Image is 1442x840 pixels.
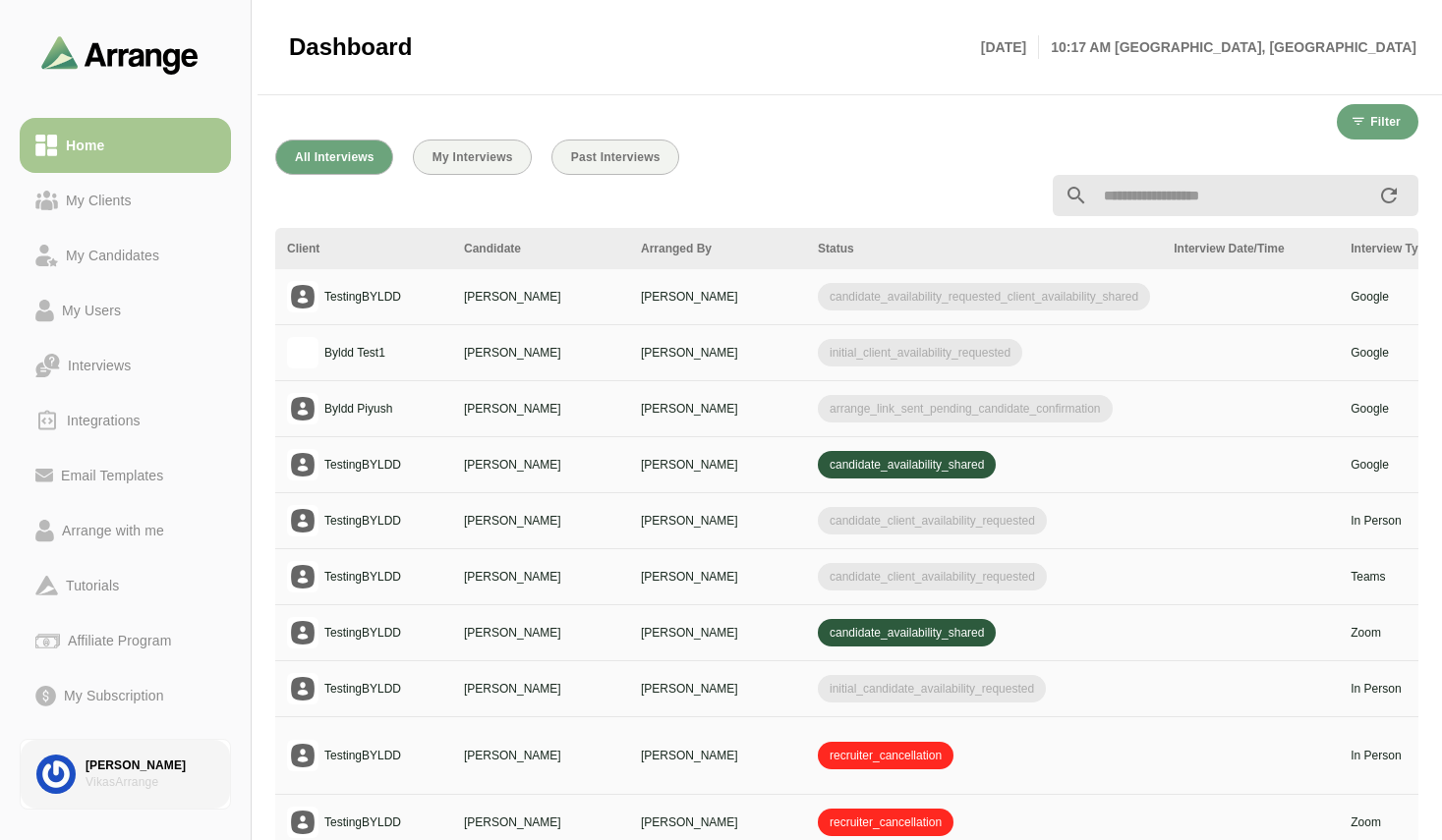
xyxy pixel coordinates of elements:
[1377,184,1401,207] i: appended action
[20,118,231,173] a: Home
[641,400,794,418] p: [PERSON_NAME]
[287,281,318,312] img: placeholder logo
[54,299,129,322] div: My Users
[464,512,617,530] p: [PERSON_NAME]
[464,747,617,764] p: [PERSON_NAME]
[818,339,1022,366] span: initial_client_availability_requested
[464,456,617,474] p: [PERSON_NAME]
[464,813,617,831] p: [PERSON_NAME]
[818,742,953,769] span: recruiter_cancellation
[464,680,617,698] p: [PERSON_NAME]
[54,519,172,542] div: Arrange with me
[20,558,231,613] a: Tutorials
[981,35,1039,59] p: [DATE]
[818,675,1046,702] span: initial_candidate_availability_requested
[20,668,231,723] a: My Subscription
[324,747,401,764] p: TestingBYLDD
[86,757,214,774] div: [PERSON_NAME]
[818,563,1047,590] span: candidate_client_availability_requested
[60,354,139,377] div: Interviews
[324,456,401,474] p: TestingBYLDD
[58,244,167,267] div: My Candidates
[20,613,231,668] a: Affiliate Program
[287,505,318,536] img: placeholder logo
[324,512,401,530] p: TestingBYLDD
[20,503,231,558] a: Arrange with me
[20,448,231,503] a: Email Templates
[20,228,231,283] a: My Candidates
[432,150,513,164] span: My Interviews
[818,507,1047,534] span: candidate_client_availability_requested
[287,740,318,771] img: placeholder logo
[60,629,179,652] div: Affiliate Program
[1174,240,1327,257] div: Interview Date/Time
[464,400,617,418] p: [PERSON_NAME]
[20,739,231,810] a: [PERSON_NAME]VikasArrange
[1039,35,1416,59] p: 10:17 AM [GEOGRAPHIC_DATA], [GEOGRAPHIC_DATA]
[287,617,318,648] img: placeholder logo
[570,150,661,164] span: Past Interviews
[287,561,318,592] img: placeholder logo
[287,449,318,480] img: placeholder logo
[818,283,1150,310] span: candidate_availability_requested_client_availability_shared
[641,624,794,642] p: [PERSON_NAME]
[464,344,617,362] p: [PERSON_NAME]
[551,140,679,175] button: Past Interviews
[324,568,401,586] p: TestingBYLDD
[641,680,794,698] p: [PERSON_NAME]
[59,409,148,432] div: Integrations
[20,173,231,228] a: My Clients
[86,774,214,791] div: VikasArrange
[818,451,996,478] span: candidate_availability_shared
[641,288,794,306] p: [PERSON_NAME]
[818,809,953,836] span: recruiter_cancellation
[1369,115,1401,129] span: Filter
[20,338,231,393] a: Interviews
[413,140,532,175] button: My Interviews
[641,344,794,362] p: [PERSON_NAME]
[464,568,617,586] p: [PERSON_NAME]
[324,288,401,306] p: TestingBYLDD
[20,283,231,338] a: My Users
[641,240,794,257] div: Arranged By
[294,150,375,164] span: All Interviews
[324,344,385,362] p: Byldd Test1
[289,32,412,62] span: Dashboard
[324,624,401,642] p: TestingBYLDD
[58,189,140,212] div: My Clients
[324,813,401,831] p: TestingBYLDD
[818,240,1150,257] div: Status
[41,35,199,74] img: arrangeai-name-small-logo.4d2b8aee.svg
[324,680,401,698] p: TestingBYLDD
[20,393,231,448] a: Integrations
[287,337,318,368] img: logo
[275,140,393,175] button: All Interviews
[641,512,794,530] p: [PERSON_NAME]
[287,673,318,704] img: placeholder logo
[287,393,318,424] img: placeholder logo
[56,684,172,707] div: My Subscription
[58,574,127,597] div: Tutorials
[464,240,617,257] div: Candidate
[641,568,794,586] p: [PERSON_NAME]
[641,456,794,474] p: [PERSON_NAME]
[641,813,794,831] p: [PERSON_NAME]
[641,747,794,764] p: [PERSON_NAME]
[53,464,171,487] div: Email Templates
[287,240,440,257] div: Client
[324,400,392,418] p: Byldd Piyush
[1337,104,1418,140] button: Filter
[464,624,617,642] p: [PERSON_NAME]
[58,134,112,157] div: Home
[818,395,1113,422] span: arrange_link_sent_pending_candidate_confirmation
[287,807,318,838] img: placeholder logo
[818,619,996,646] span: candidate_availability_shared
[464,288,617,306] p: [PERSON_NAME]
